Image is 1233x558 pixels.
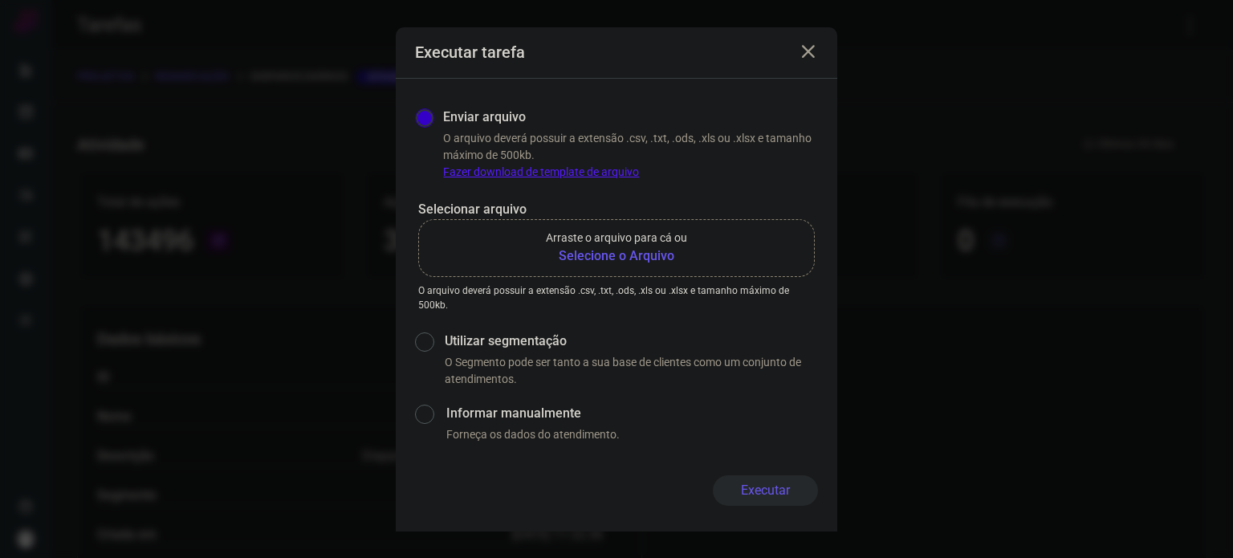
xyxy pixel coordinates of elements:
[445,354,818,388] p: O Segmento pode ser tanto a sua base de clientes como um conjunto de atendimentos.
[446,404,818,423] label: Informar manualmente
[418,200,815,219] p: Selecionar arquivo
[443,108,526,127] label: Enviar arquivo
[446,426,818,443] p: Forneça os dados do atendimento.
[713,475,818,506] button: Executar
[546,230,687,246] p: Arraste o arquivo para cá ou
[418,283,815,312] p: O arquivo deverá possuir a extensão .csv, .txt, .ods, .xls ou .xlsx e tamanho máximo de 500kb.
[415,43,525,62] h3: Executar tarefa
[443,165,639,178] a: Fazer download de template de arquivo
[546,246,687,266] b: Selecione o Arquivo
[443,130,818,181] p: O arquivo deverá possuir a extensão .csv, .txt, .ods, .xls ou .xlsx e tamanho máximo de 500kb.
[445,332,818,351] label: Utilizar segmentação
